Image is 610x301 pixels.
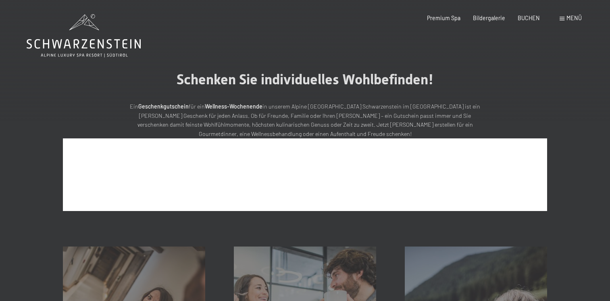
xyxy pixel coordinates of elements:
[566,15,582,21] span: Menü
[205,103,262,110] strong: Wellness-Wochenende
[473,15,505,21] a: Bildergalerie
[177,71,434,88] span: Schenken Sie individuelles Wohlbefinden!
[518,15,540,21] a: BUCHEN
[128,102,483,138] p: Ein für ein in unserem Alpine [GEOGRAPHIC_DATA] Schwarzenstein im [GEOGRAPHIC_DATA] ist ein [PERS...
[138,103,189,110] strong: Geschenkgutschein
[427,15,460,21] a: Premium Spa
